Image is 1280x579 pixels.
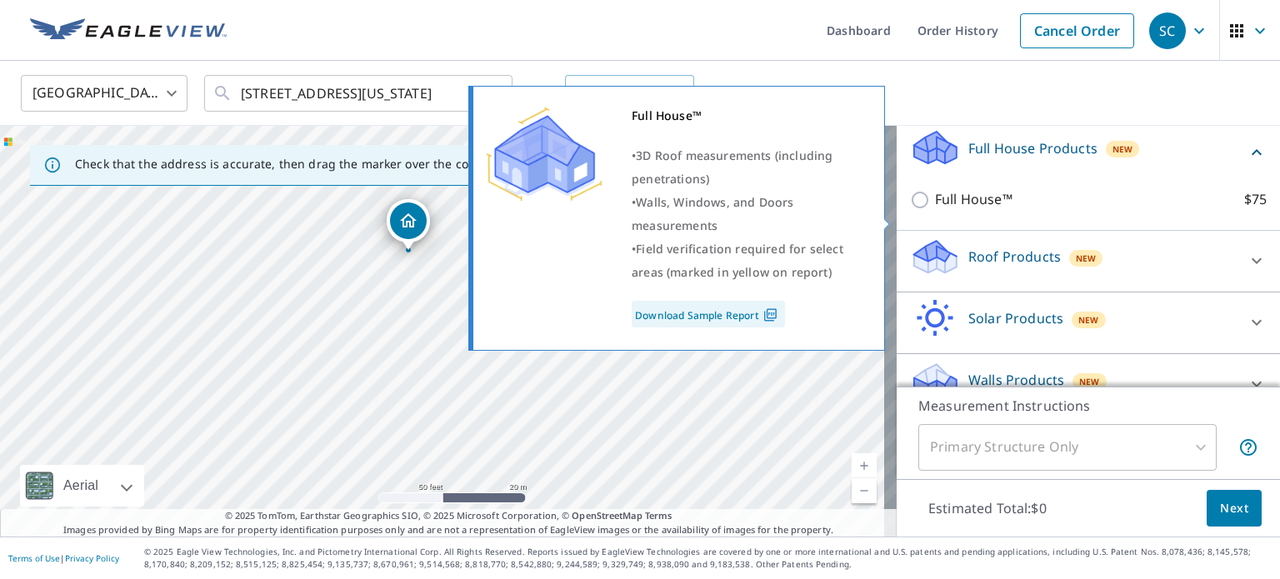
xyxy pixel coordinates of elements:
span: New [1079,375,1100,388]
span: New [1076,252,1097,265]
span: Field verification required for select areas (marked in yellow on report) [632,241,843,280]
a: Cancel Order [1020,13,1134,48]
div: Full House ProductsNew [910,128,1267,176]
img: Pdf Icon [759,307,782,322]
a: Current Level 19, Zoom In [852,453,877,478]
div: • [632,144,863,191]
p: Full House Products [968,138,1097,158]
div: • [632,237,863,284]
p: $75 [1244,189,1267,210]
p: Estimated Total: $0 [915,490,1060,527]
span: New [1112,142,1133,156]
div: • [632,191,863,237]
a: Current Level 19, Zoom Out [852,478,877,503]
div: Aerial [20,465,144,507]
span: © 2025 TomTom, Earthstar Geographics SIO, © 2025 Microsoft Corporation, © [225,509,672,523]
div: Roof ProductsNew [910,237,1267,285]
p: Roof Products [968,247,1061,267]
p: | [8,553,119,563]
span: Your report will include only the primary structure on the property. For example, a detached gara... [1238,437,1258,457]
div: SC [1149,12,1186,49]
div: Full House™ [632,104,863,127]
a: Terms of Use [8,552,60,564]
img: EV Logo [30,18,227,43]
span: 3D Roof measurements (including penetrations) [632,147,832,187]
button: Next [1207,490,1262,527]
p: Measurement Instructions [918,396,1258,416]
p: Full House™ [935,189,1012,210]
div: Walls ProductsNew [910,361,1267,408]
a: OpenStreetMap [572,509,642,522]
div: Dropped pin, building 1, Residential property, 7104 SE Kansas St Port Orchard, WA 98366 [387,199,430,251]
span: Walls, Windows, and Doors measurements [632,194,793,233]
p: Check that the address is accurate, then drag the marker over the correct structure. [75,157,555,172]
a: Upload Blueprint [565,75,693,112]
div: Primary Structure Only [918,424,1217,471]
p: © 2025 Eagle View Technologies, Inc. and Pictometry International Corp. All Rights Reserved. Repo... [144,546,1272,571]
a: Privacy Policy [65,552,119,564]
a: Download Sample Report [632,301,785,327]
a: Terms [645,509,672,522]
div: Solar ProductsNew [910,299,1267,347]
img: Premium [486,104,602,204]
div: OR [529,75,694,112]
span: Next [1220,498,1248,519]
div: Aerial [58,465,103,507]
p: Solar Products [968,308,1063,328]
input: Search by address or latitude-longitude [241,70,478,117]
p: Walls Products [968,370,1064,390]
span: New [1078,313,1099,327]
div: [GEOGRAPHIC_DATA] [21,70,187,117]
